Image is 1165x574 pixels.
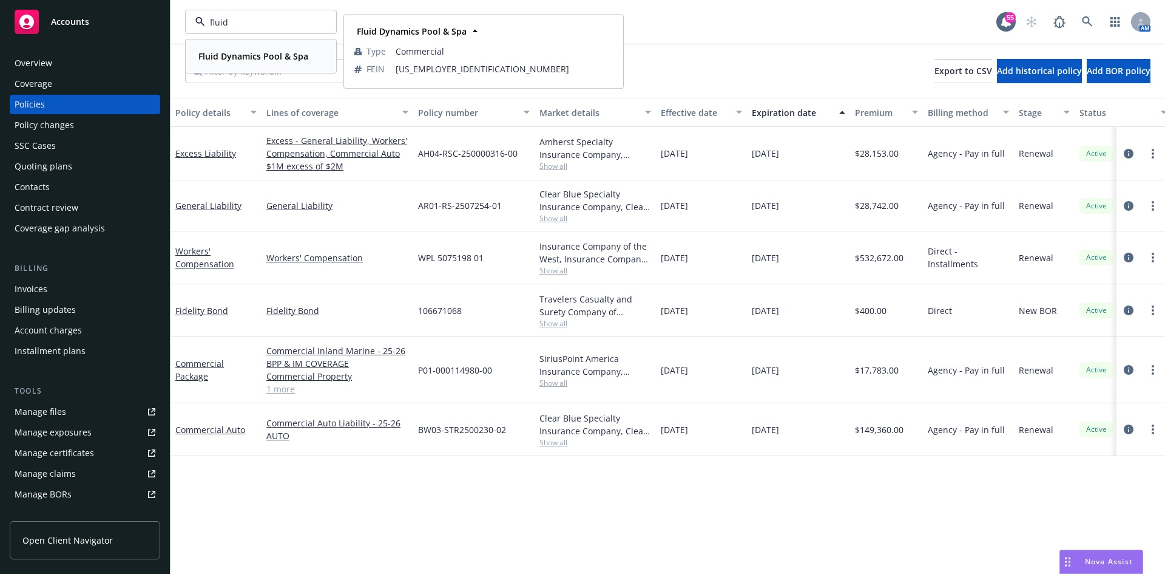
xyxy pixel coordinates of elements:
div: Status [1079,106,1153,119]
button: Expiration date [747,98,850,127]
a: Workers' Compensation [266,251,408,264]
a: circleInformation [1121,250,1136,265]
div: Coverage [15,74,52,94]
span: BW03-STR2500230-02 [418,423,506,436]
span: Open Client Navigator [22,534,113,547]
span: [DATE] [752,199,779,212]
a: circleInformation [1121,363,1136,377]
div: Billing [10,262,160,275]
span: Add historical policy [997,65,1082,77]
div: SSC Cases [15,136,56,155]
span: Show all [539,213,651,224]
button: Add BOR policy [1087,59,1150,83]
span: Show all [539,378,651,388]
a: circleInformation [1121,303,1136,318]
div: Market details [539,106,638,119]
a: General Liability [175,200,241,211]
span: [DATE] [752,251,779,264]
a: Manage BORs [10,485,160,504]
button: Premium [850,98,923,127]
span: Accounts [51,17,89,27]
a: Coverage [10,74,160,94]
div: Policy changes [15,115,74,135]
span: Active [1084,305,1109,316]
a: more [1146,250,1160,265]
span: $28,742.00 [855,199,899,212]
a: Coverage gap analysis [10,219,160,238]
a: Commercial Property [266,370,408,383]
span: Agency - Pay in full [928,364,1005,377]
span: Commercial [396,45,613,58]
a: Overview [10,53,160,73]
a: Contacts [10,177,160,197]
span: Renewal [1019,364,1053,377]
a: circleInformation [1121,146,1136,161]
span: P01-000114980-00 [418,364,492,377]
div: Billing updates [15,300,76,319]
div: Travelers Casualty and Surety Company of America, Travelers Insurance [539,293,651,318]
span: Active [1084,200,1109,211]
div: Stage [1019,106,1056,119]
div: Installment plans [15,341,86,361]
div: Policies [15,95,45,114]
span: $28,153.00 [855,147,899,160]
span: Renewal [1019,251,1053,264]
span: Renewal [1019,199,1053,212]
div: Lines of coverage [266,106,395,119]
span: Type [366,45,386,58]
button: Policy details [171,98,262,127]
a: circleInformation [1121,199,1136,213]
button: Policy number [413,98,535,127]
span: [DATE] [752,423,779,436]
span: AR01-RS-2507254-01 [418,199,502,212]
a: Account charges [10,321,160,340]
div: Contract review [15,198,78,217]
span: Show all [539,161,651,171]
span: Renewal [1019,147,1053,160]
a: Commercial Package [175,358,224,382]
a: Summary of insurance [10,505,160,525]
div: Overview [15,53,52,73]
span: Nova Assist [1085,556,1133,567]
span: WPL 5075198 01 [418,251,484,264]
a: more [1146,146,1160,161]
div: Contacts [15,177,50,197]
span: $532,672.00 [855,251,903,264]
span: Active [1084,364,1109,375]
button: Billing method [923,98,1014,127]
button: Stage [1014,98,1075,127]
div: Clear Blue Specialty Insurance Company, Clear Blue Insurance Group, RT Specialty Insurance Servic... [539,188,651,213]
a: Excess - General Liability, Workers' Compensation, Commercial Auto $1M excess of $2M [266,134,408,173]
a: Search [1075,10,1099,34]
div: Manage files [15,402,66,422]
span: 106671068 [418,304,462,317]
button: Nova Assist [1059,550,1143,574]
div: Premium [855,106,905,119]
span: Show all [539,265,651,276]
span: [DATE] [752,304,779,317]
span: Renewal [1019,423,1053,436]
span: [DATE] [661,147,688,160]
span: New BOR [1019,304,1057,317]
a: Contract review [10,198,160,217]
div: 55 [1005,12,1016,23]
a: SSC Cases [10,136,160,155]
span: [DATE] [752,147,779,160]
span: [DATE] [661,304,688,317]
div: Policy number [418,106,516,119]
span: $17,783.00 [855,364,899,377]
span: Active [1084,424,1109,435]
a: Accounts [10,5,160,39]
a: Installment plans [10,341,160,361]
span: [US_EMPLOYER_IDENTIFICATION_NUMBER] [396,63,613,75]
strong: Fluid Dynamics Pool & Spa [198,50,308,62]
span: $149,360.00 [855,423,903,436]
button: Market details [535,98,656,127]
div: Manage claims [15,464,76,483]
div: Invoices [15,279,47,299]
a: more [1146,363,1160,377]
div: Policy details [175,106,243,119]
span: Agency - Pay in full [928,147,1005,160]
a: Fidelity Bond [175,305,228,316]
a: Start snowing [1019,10,1044,34]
